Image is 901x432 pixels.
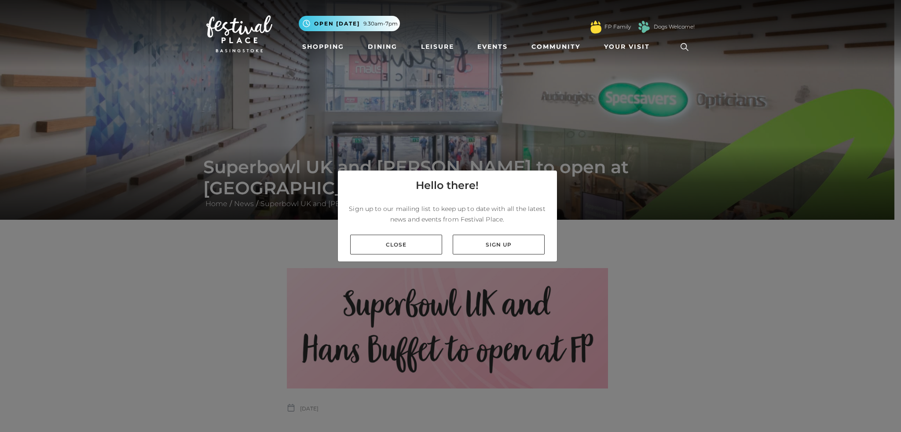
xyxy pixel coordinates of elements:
span: Open [DATE] [314,20,360,28]
a: Community [528,39,584,55]
a: Leisure [418,39,458,55]
a: Shopping [299,39,348,55]
a: Close [350,235,442,254]
p: Sign up to our mailing list to keep up to date with all the latest news and events from Festival ... [345,203,550,225]
a: FP Family [604,23,631,31]
a: Sign up [453,235,545,254]
span: 9.30am-7pm [363,20,398,28]
img: Festival Place Logo [206,15,272,52]
button: Open [DATE] 9.30am-7pm [299,16,400,31]
a: Events [474,39,511,55]
a: Your Visit [601,39,658,55]
h4: Hello there! [416,178,479,193]
span: Your Visit [604,42,650,51]
a: Dining [364,39,401,55]
a: Dogs Welcome! [654,23,695,31]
